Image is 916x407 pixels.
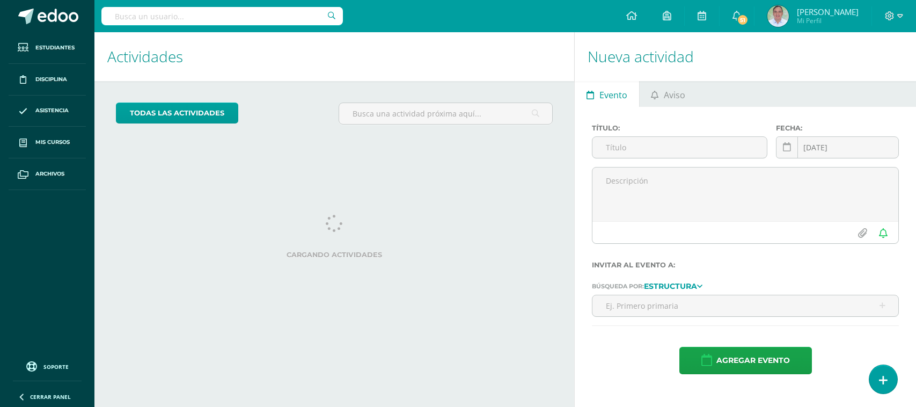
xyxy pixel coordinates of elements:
span: Aviso [664,82,685,108]
strong: Estructura [644,281,697,291]
label: Invitar al evento a: [592,261,899,269]
a: Mis cursos [9,127,86,158]
span: Evento [599,82,627,108]
input: Busca una actividad próxima aquí... [339,103,552,124]
a: Estructura [644,282,702,289]
label: Cargando actividades [116,251,553,259]
span: Mis cursos [35,138,70,147]
label: Título: [592,124,767,132]
input: Fecha de entrega [776,137,898,158]
a: Evento [575,81,639,107]
span: Archivos [35,170,64,178]
a: Disciplina [9,64,86,96]
a: Estudiantes [9,32,86,64]
a: todas las Actividades [116,103,238,123]
a: Asistencia [9,96,86,127]
button: Agregar evento [679,347,812,374]
span: 51 [737,14,749,26]
span: Estudiantes [35,43,75,52]
span: Cerrar panel [30,393,71,401]
span: Agregar evento [716,347,790,374]
label: Fecha: [776,124,899,132]
input: Ej. Primero primaria [592,295,898,316]
h1: Actividades [107,32,561,81]
input: Título [592,137,767,158]
span: Asistencia [35,106,69,115]
a: Aviso [640,81,697,107]
span: Soporte [43,363,69,370]
span: Mi Perfil [797,16,859,25]
span: Búsqueda por: [592,282,644,290]
span: Disciplina [35,75,67,84]
img: e2f18d5cfe6527f0f7c35a5cbf378eab.png [767,5,789,27]
h1: Nueva actividad [588,32,903,81]
input: Busca un usuario... [101,7,343,25]
a: Soporte [13,359,82,373]
span: [PERSON_NAME] [797,6,859,17]
a: Archivos [9,158,86,190]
